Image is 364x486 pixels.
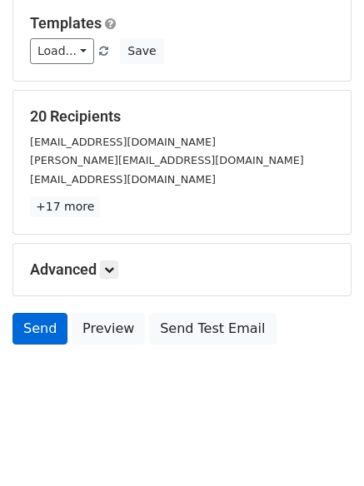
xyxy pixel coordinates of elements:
h5: 20 Recipients [30,107,334,126]
small: [EMAIL_ADDRESS][DOMAIN_NAME] [30,136,216,148]
small: [EMAIL_ADDRESS][DOMAIN_NAME] [30,173,216,186]
a: Templates [30,14,102,32]
a: Load... [30,38,94,64]
h5: Advanced [30,260,334,279]
small: [PERSON_NAME][EMAIL_ADDRESS][DOMAIN_NAME] [30,154,304,166]
a: Preview [72,313,145,345]
a: Send [12,313,67,345]
button: Save [120,38,163,64]
a: Send Test Email [149,313,276,345]
iframe: Chat Widget [281,406,364,486]
a: +17 more [30,196,100,217]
